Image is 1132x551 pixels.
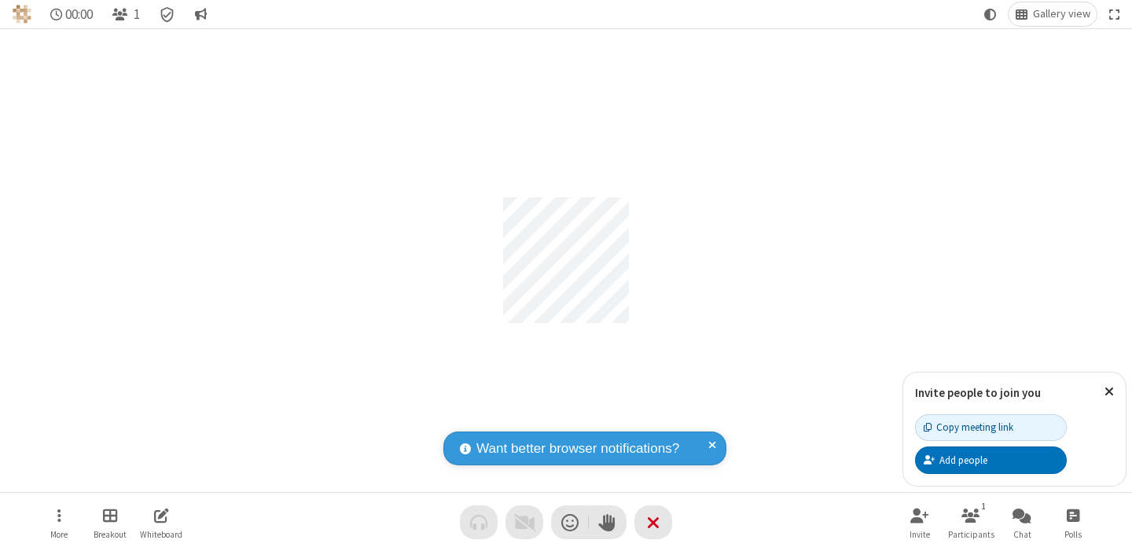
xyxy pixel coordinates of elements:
[947,500,994,545] button: Open participant list
[13,5,31,24] img: iotum
[978,2,1003,26] button: Using system theme
[948,530,994,539] span: Participants
[140,530,182,539] span: Whiteboard
[105,2,146,26] button: Open participant list
[998,500,1046,545] button: Open chat
[1093,373,1126,411] button: Close popover
[505,505,543,539] button: Video
[589,505,627,539] button: Raise hand
[138,500,185,545] button: Open shared whiteboard
[134,7,140,22] span: 1
[910,530,930,539] span: Invite
[1064,530,1082,539] span: Polls
[551,505,589,539] button: Send a reaction
[1033,8,1090,20] span: Gallery view
[153,2,182,26] div: Meeting details Encryption enabled
[915,414,1067,441] button: Copy meeting link
[65,7,93,22] span: 00:00
[50,530,68,539] span: More
[44,2,100,26] div: Timer
[1009,2,1097,26] button: Change layout
[1013,530,1031,539] span: Chat
[977,499,990,513] div: 1
[35,500,83,545] button: Open menu
[915,385,1041,400] label: Invite people to join you
[476,439,679,459] span: Want better browser notifications?
[94,530,127,539] span: Breakout
[1049,500,1097,545] button: Open poll
[924,420,1013,435] div: Copy meeting link
[188,2,213,26] button: Conversation
[915,446,1067,473] button: Add people
[460,505,498,539] button: Audio problem - check your Internet connection or call by phone
[86,500,134,545] button: Manage Breakout Rooms
[1103,2,1126,26] button: Fullscreen
[896,500,943,545] button: Invite participants (⌘+Shift+I)
[634,505,672,539] button: End or leave meeting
